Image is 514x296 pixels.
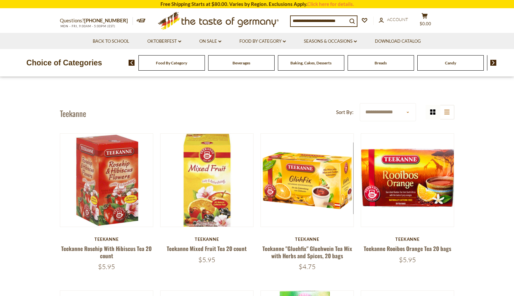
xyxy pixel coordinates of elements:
a: Teekanne Rosehip With Hibiscus Tea 20 count [61,244,152,260]
a: Beverages [233,60,250,65]
button: $0.00 [415,13,435,29]
div: Teekanne [260,237,354,242]
a: Back to School [93,38,129,45]
span: Account [387,17,408,22]
a: Click here for details. [307,1,354,7]
a: Oktoberfest [147,38,181,45]
a: Download Catalog [375,38,421,45]
img: Teekanne [160,134,254,227]
span: $4.75 [299,262,316,271]
div: Teekanne [361,237,454,242]
a: [PHONE_NUMBER] [84,17,128,23]
div: Teekanne [160,237,254,242]
img: next arrow [490,60,497,66]
p: Questions? [60,16,133,25]
div: Teekanne [60,237,154,242]
span: $5.95 [98,262,115,271]
span: $0.00 [420,21,431,26]
a: Seasons & Occasions [304,38,357,45]
h1: Teekanne [60,108,86,118]
label: Sort By: [336,108,354,116]
span: $5.95 [399,256,416,264]
a: Teekanne Rooibos Orange Tea 20 bags [364,244,451,253]
a: Food By Category [239,38,286,45]
a: Candy [445,60,456,65]
img: previous arrow [129,60,135,66]
img: Teekanne [60,134,153,227]
a: Account [379,16,408,23]
a: Breads [375,60,387,65]
a: Teekanne Mixed Fruit Tea 20 count [167,244,247,253]
span: MON - FRI, 9:00AM - 5:00PM (EST) [60,24,116,28]
a: On Sale [199,38,221,45]
a: Baking, Cakes, Desserts [290,60,331,65]
img: Teekanne [361,134,454,227]
a: Food By Category [156,60,187,65]
img: Teekanne [261,134,354,227]
span: $5.95 [198,256,215,264]
a: Teekanne "Gluehfix" Gluehwein Tea Mix with Herbs and Spices, 20 bags [262,244,352,260]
